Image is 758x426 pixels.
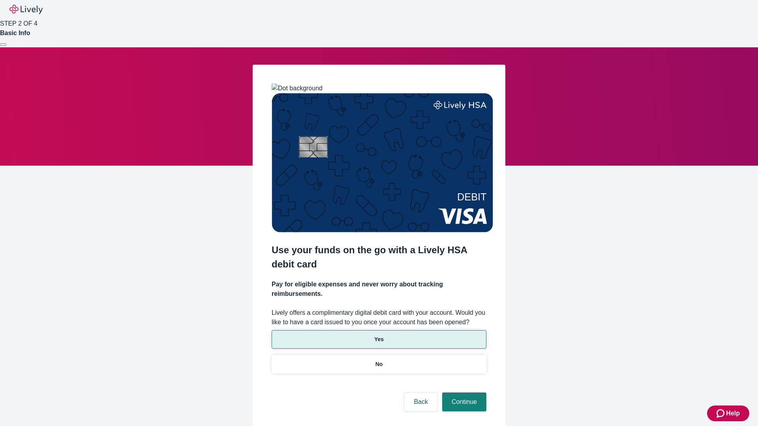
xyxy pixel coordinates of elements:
[404,392,437,411] button: Back
[374,335,384,344] p: Yes
[272,84,323,93] img: Dot background
[272,280,486,299] h4: Pay for eligible expenses and never worry about tracking reimbursements.
[707,405,749,421] button: Zendesk support iconHelp
[442,392,486,411] button: Continue
[272,355,486,374] button: No
[272,243,486,271] h2: Use your funds on the go with a Lively HSA debit card
[272,308,486,327] label: Lively offers a complimentary digital debit card with your account. Would you like to have a card...
[726,409,740,418] span: Help
[717,409,726,418] svg: Zendesk support icon
[375,360,383,368] p: No
[272,93,493,232] img: Debit card
[9,5,43,14] img: Lively
[272,330,486,349] button: Yes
